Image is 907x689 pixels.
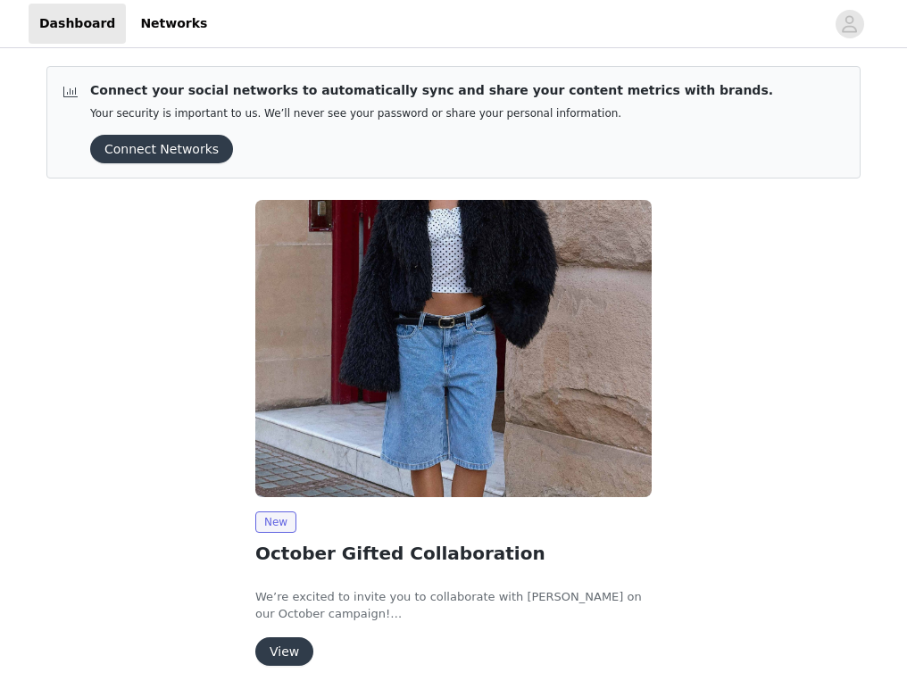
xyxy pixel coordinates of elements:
[255,588,652,623] p: We’re excited to invite you to collaborate with [PERSON_NAME] on our October campaign!
[255,200,652,497] img: Peppermayo USA
[841,10,858,38] div: avatar
[90,107,773,120] p: Your security is important to us. We’ll never see your password or share your personal information.
[90,81,773,100] p: Connect your social networks to automatically sync and share your content metrics with brands.
[255,540,652,567] h2: October Gifted Collaboration
[255,637,313,666] button: View
[255,645,313,659] a: View
[90,135,233,163] button: Connect Networks
[255,511,296,533] span: New
[129,4,218,44] a: Networks
[29,4,126,44] a: Dashboard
